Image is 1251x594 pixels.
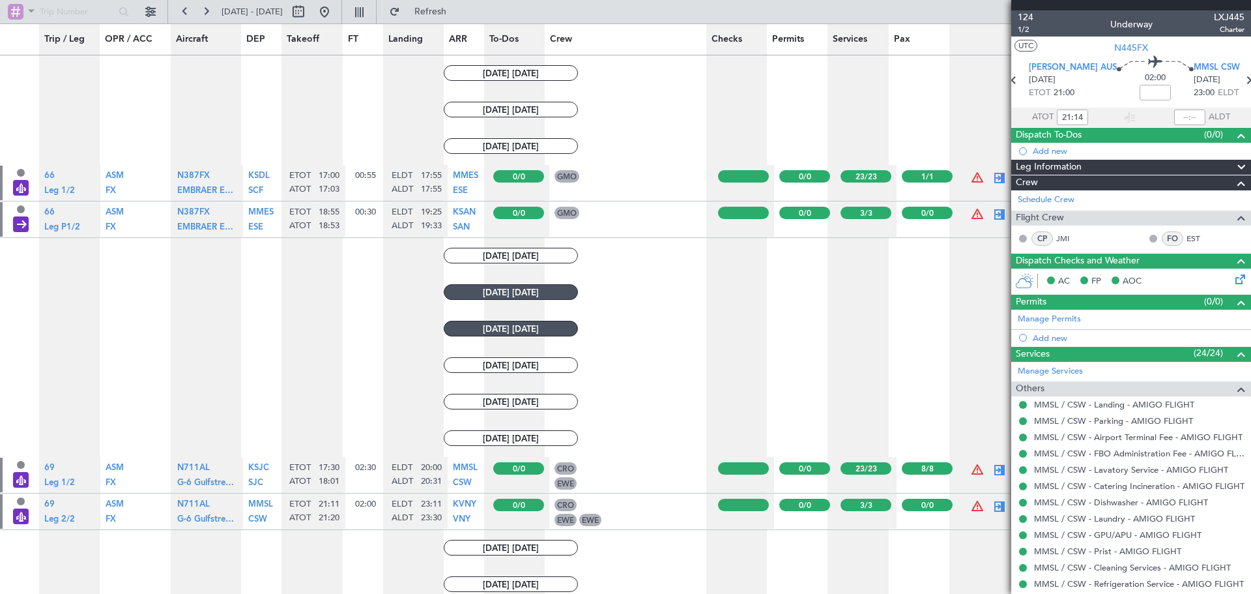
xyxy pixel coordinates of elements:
span: 02:30 [355,462,376,473]
span: 17:30 [319,462,339,474]
span: 69 [44,464,55,472]
div: Add new [1033,145,1244,156]
a: Manage Services [1018,365,1083,378]
span: KSDL [248,171,270,180]
span: 124 [1018,10,1033,24]
span: [DATE] [DATE] [444,284,578,300]
span: 21:11 [319,499,339,511]
a: FX [106,518,116,527]
span: FX [106,479,116,487]
span: [DATE] [DATE] [444,65,578,81]
span: Leg 1/2 [44,186,75,195]
button: Refresh [383,1,461,22]
span: Landing [388,33,423,46]
span: FT [348,33,358,46]
a: ESE [248,226,263,235]
span: 1/2 [1018,24,1033,35]
a: N711AL [177,468,210,476]
span: ESE [453,186,468,195]
a: MMSL / CSW - Refrigeration Service - AMIGO FLIGHT [1034,578,1244,589]
span: G-6 Gulfstream G650ER [177,515,272,524]
span: [DATE] - [DATE] [222,6,283,18]
a: Schedule Crew [1018,194,1074,207]
a: MMSL / CSW - Dishwasher - AMIGO FLIGHT [1034,497,1208,508]
a: VNY [453,518,470,527]
span: EMBRAER EMB-500 Phenom 100 [177,223,308,231]
span: MMSL [453,464,478,472]
a: SJC [248,482,263,490]
span: SCF [248,186,263,195]
a: MMSL / CSW - Airport Terminal Fee - AMIGO FLIGHT [1034,432,1243,443]
a: MMSL / CSW - Parking - AMIGO FLIGHT [1034,415,1193,426]
span: CSW [248,515,267,524]
span: Flight Crew [1016,211,1064,226]
span: 21:20 [319,512,339,524]
a: N387FX [177,212,210,220]
a: MMSL / CSW - Prist - AMIGO FLIGHT [1034,546,1181,557]
span: 19:33 [421,220,442,232]
a: MMES [248,212,274,220]
span: 23:00 [1194,87,1215,100]
span: [DATE] [DATE] [444,248,578,263]
a: MMSL / CSW - Landing - AMIGO FLIGHT [1034,399,1194,410]
span: ELDT [392,170,412,182]
a: MMSL / CSW - GPU/APU - AMIGO FLIGHT [1034,529,1201,541]
a: Leg 1/2 [44,190,75,198]
span: ALDT [392,476,413,488]
span: [DATE] [DATE] [444,576,578,592]
span: Permits [772,33,804,46]
span: 19:25 [421,207,442,218]
span: ATOT [289,220,311,232]
span: N387FX [177,208,210,216]
span: ETOT [289,499,311,511]
span: Checks [712,33,742,46]
a: N387FX [177,175,210,184]
a: ESE [453,190,468,198]
a: Manage Permits [1018,313,1081,326]
span: ASM [106,500,124,509]
span: 18:55 [319,207,339,218]
span: MMSL CSW [1194,61,1240,74]
span: MMES [453,171,478,180]
a: G-6 Gulfstream G650ER [177,482,238,490]
span: 18:53 [319,220,339,232]
span: OPR / ACC [105,33,152,46]
a: FX [106,482,116,490]
span: AC [1058,275,1070,288]
span: ATOT [289,476,311,488]
span: FP [1091,275,1101,288]
span: Charter [1214,24,1244,35]
a: KSAN [453,212,476,220]
input: --:-- [1057,110,1088,125]
span: ATOT [289,184,311,196]
span: 17:55 [421,184,442,196]
span: KSJC [248,464,269,472]
span: 17:00 [319,170,339,182]
span: 00:55 [355,170,376,181]
span: Services [1016,347,1050,362]
a: EMBRAER EMB-500 Phenom 100 [177,226,238,235]
span: [DATE] [DATE] [444,321,578,336]
span: 66 [44,208,55,216]
span: 20:00 [421,462,442,474]
a: MMSL / CSW - Laundry - AMIGO FLIGHT [1034,513,1195,524]
div: Add new [1033,333,1244,344]
span: 02:00 [355,498,376,510]
span: 02:00 [1145,72,1166,85]
span: 00:30 [355,206,376,218]
a: KSDL [248,175,270,184]
a: FX [106,190,116,198]
span: [PERSON_NAME] AUS [1029,61,1117,74]
span: FX [106,223,116,231]
span: 23:30 [421,512,442,524]
span: VNY [453,515,470,524]
span: Trip / Leg [44,33,85,46]
a: 69 [44,468,55,476]
span: 18:01 [319,476,339,488]
span: 20:31 [421,476,442,488]
span: ATOT [289,512,311,524]
span: ALDT [392,220,413,232]
span: ELDT [392,462,412,474]
input: --:-- [1174,110,1205,125]
span: N711AL [177,464,210,472]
